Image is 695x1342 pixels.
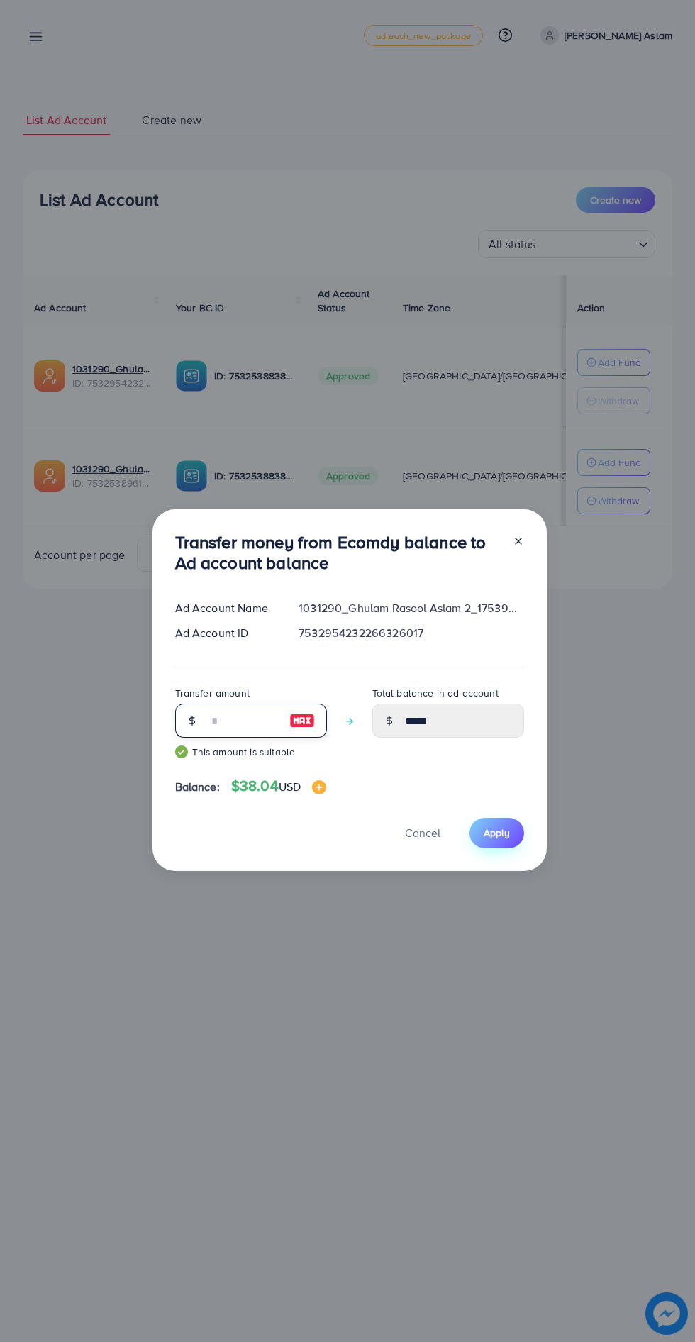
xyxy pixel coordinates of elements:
[164,600,288,616] div: Ad Account Name
[287,600,535,616] div: 1031290_Ghulam Rasool Aslam 2_1753902599199
[231,777,326,795] h4: $38.04
[175,745,188,758] img: guide
[175,779,220,795] span: Balance:
[289,712,315,729] img: image
[279,779,301,794] span: USD
[164,625,288,641] div: Ad Account ID
[405,825,440,841] span: Cancel
[387,818,458,848] button: Cancel
[175,686,250,700] label: Transfer amount
[484,826,510,840] span: Apply
[372,686,499,700] label: Total balance in ad account
[469,818,524,848] button: Apply
[175,532,501,573] h3: Transfer money from Ecomdy balance to Ad account balance
[175,745,327,759] small: This amount is suitable
[312,780,326,794] img: image
[287,625,535,641] div: 7532954232266326017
